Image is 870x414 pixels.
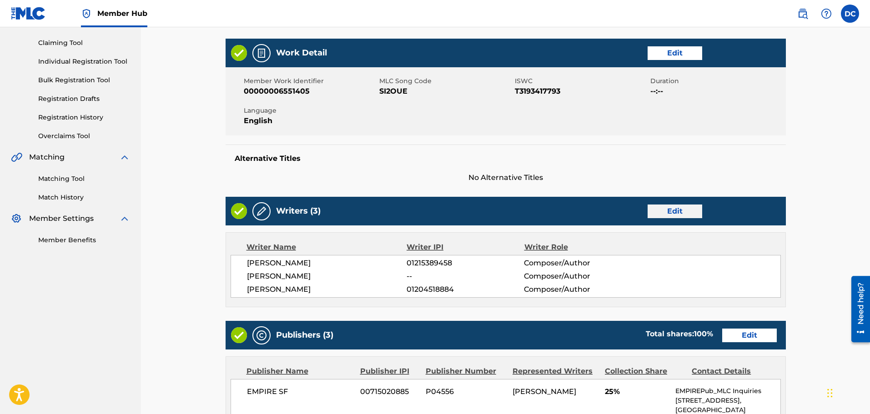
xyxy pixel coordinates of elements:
iframe: Resource Center [845,272,870,345]
span: 00000006551405 [244,86,377,97]
img: Matching [11,152,22,163]
img: help [821,8,832,19]
span: T3193417793 [515,86,648,97]
span: 01215389458 [407,258,524,269]
span: English [244,115,377,126]
h5: Work Detail [276,48,327,58]
span: Composer/Author [524,271,631,282]
span: MLC Song Code [379,76,513,86]
img: Work Detail [256,48,267,59]
div: Help [817,5,835,23]
img: Valid [231,45,247,61]
div: Represented Writers [513,366,598,377]
div: Publisher Name [246,366,353,377]
div: Writer Name [246,242,407,253]
div: Writer IPI [407,242,524,253]
div: Contact Details [692,366,772,377]
span: Language [244,106,377,115]
span: [PERSON_NAME] [247,271,407,282]
img: expand [119,213,130,224]
iframe: Chat Widget [825,370,870,414]
a: Member Benefits [38,235,130,245]
img: Valid [231,203,247,219]
p: [STREET_ADDRESS], [675,396,780,405]
img: MLC Logo [11,7,46,20]
a: Edit [648,46,702,60]
div: Drag [827,379,833,407]
span: Member Settings [29,213,94,224]
img: Top Rightsholder [81,8,92,19]
span: Composer/Author [524,258,631,269]
img: Member Settings [11,213,22,224]
img: Writers [256,206,267,217]
a: Individual Registration Tool [38,57,130,66]
a: Bulk Registration Tool [38,75,130,85]
div: User Menu [841,5,859,23]
h5: Writers (3) [276,206,321,216]
span: ISWC [515,76,648,86]
span: [PERSON_NAME] [247,284,407,295]
a: Claiming Tool [38,38,130,48]
span: No Alternative Titles [226,172,786,183]
a: Registration Drafts [38,94,130,104]
h5: Publishers (3) [276,330,333,340]
img: expand [119,152,130,163]
span: Member Hub [97,8,147,19]
span: P04556 [426,386,506,397]
a: Match History [38,193,130,202]
span: Member Work Identifier [244,76,377,86]
a: Matching Tool [38,174,130,184]
h5: Alternative Titles [235,154,777,163]
span: Matching [29,152,65,163]
img: Publishers [256,330,267,341]
p: EMPIREPub_MLC Inquiries [675,386,780,396]
img: Valid [231,327,247,343]
span: [PERSON_NAME] [513,387,576,396]
span: Duration [650,76,784,86]
span: 100 % [694,329,713,338]
span: -- [407,271,524,282]
span: [PERSON_NAME] [247,258,407,269]
div: Writer Role [524,242,631,253]
span: 01204518884 [407,284,524,295]
span: 00715020885 [360,386,419,397]
div: Total shares: [646,329,713,339]
span: SI2OUE [379,86,513,97]
div: Collection Share [605,366,685,377]
a: Overclaims Tool [38,131,130,141]
a: Edit [722,329,777,342]
span: --:-- [650,86,784,97]
img: search [797,8,808,19]
span: EMPIRE SF [247,386,354,397]
a: Edit [648,205,702,218]
span: Composer/Author [524,284,631,295]
a: Registration History [38,113,130,122]
a: Public Search [794,5,812,23]
div: Publisher Number [426,366,506,377]
span: 25% [605,386,669,397]
div: Publisher IPI [360,366,419,377]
